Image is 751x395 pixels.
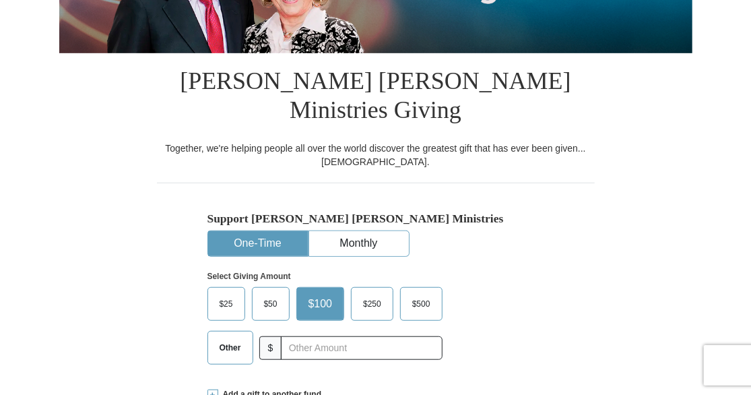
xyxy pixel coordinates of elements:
span: $ [259,336,282,360]
h5: Support [PERSON_NAME] [PERSON_NAME] Ministries [207,212,544,226]
button: Monthly [309,231,409,256]
span: $100 [302,294,339,314]
span: $500 [405,294,437,314]
span: $25 [213,294,240,314]
h1: [PERSON_NAME] [PERSON_NAME] Ministries Giving [157,53,595,142]
strong: Select Giving Amount [207,272,291,281]
span: $50 [257,294,284,314]
span: $250 [356,294,388,314]
span: Other [213,338,248,358]
button: One-Time [208,231,308,256]
div: Together, we're helping people all over the world discover the greatest gift that has ever been g... [157,142,595,169]
input: Other Amount [281,336,442,360]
